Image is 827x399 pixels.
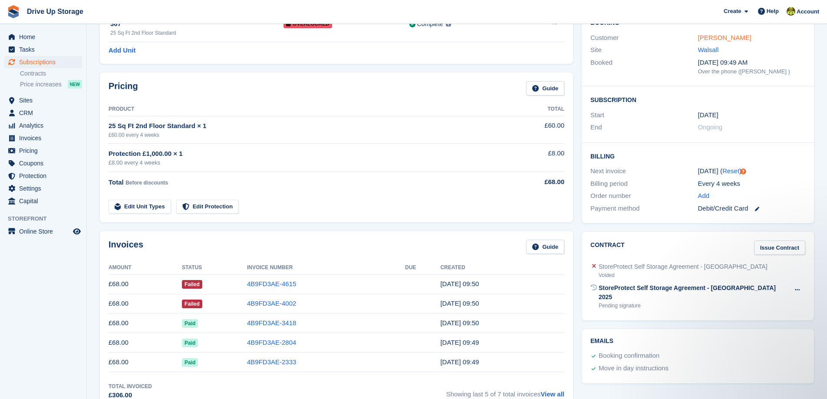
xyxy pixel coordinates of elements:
td: £68.00 [109,313,182,333]
span: Overlocked [283,20,332,28]
td: £60.00 [504,116,564,143]
div: Booked [590,58,698,76]
span: Storefront [8,214,86,223]
td: £68.00 [109,333,182,353]
th: Amount [109,261,182,275]
a: 4B9FD3AE-2333 [247,358,296,366]
div: Debit/Credit Card [698,204,805,214]
span: Help [767,7,779,16]
span: Account [797,7,819,16]
td: £68.00 [109,294,182,313]
span: Settings [19,182,71,195]
a: Edit Unit Types [109,200,171,214]
a: menu [4,56,82,68]
h2: Billing [590,152,805,160]
time: 2025-08-18 08:50:04 UTC [440,300,479,307]
a: menu [4,119,82,132]
span: Paid [182,319,198,328]
div: Every 4 weeks [698,179,805,189]
div: StoreProtect Self Storage Agreement - [GEOGRAPHIC_DATA] 2025 [599,284,789,302]
a: menu [4,31,82,43]
a: menu [4,195,82,207]
time: 2025-07-21 08:50:36 UTC [440,319,479,326]
a: menu [4,170,82,182]
a: View all [540,390,564,398]
div: Next invoice [590,166,698,176]
a: menu [4,182,82,195]
a: Issue Contract [754,241,805,255]
a: 4B9FD3AE-2804 [247,339,296,346]
td: £8.00 [504,144,564,172]
time: 2025-05-26 08:49:58 UTC [440,358,479,366]
span: Total [109,178,124,186]
div: Order number [590,191,698,201]
span: Home [19,31,71,43]
div: Customer [590,33,698,43]
div: Start [590,110,698,120]
div: Payment method [590,204,698,214]
a: Add [698,191,710,201]
span: Pricing [19,145,71,157]
th: Product [109,102,504,116]
div: 25 Sq Ft 2nd Floor Standard [110,29,283,37]
a: menu [4,225,82,237]
a: 4B9FD3AE-4615 [247,280,296,287]
span: Failed [182,280,202,289]
h2: Pricing [109,81,138,96]
div: Tooltip anchor [739,168,747,175]
span: Online Store [19,225,71,237]
span: Invoices [19,132,71,144]
span: Analytics [19,119,71,132]
div: 25 Sq Ft 2nd Floor Standard × 1 [109,121,504,131]
h2: Contract [590,241,625,255]
div: Over the phone ([PERSON_NAME] ) [698,67,805,76]
a: menu [4,145,82,157]
span: CRM [19,107,71,119]
a: Walsall [698,46,719,53]
a: Reset [722,167,739,175]
span: Before discounts [125,180,168,186]
span: Failed [182,300,202,308]
span: Paid [182,339,198,347]
span: Coupons [19,157,71,169]
a: menu [4,157,82,169]
a: Price increases NEW [20,79,82,89]
a: Drive Up Storage [23,4,87,19]
th: Invoice Number [247,261,405,275]
div: £60.00 every 4 weeks [109,131,504,139]
th: Total [504,102,564,116]
h2: Invoices [109,240,143,254]
th: Created [440,261,564,275]
div: StoreProtect Self Storage Agreement - [GEOGRAPHIC_DATA] [599,262,768,271]
img: icon-info-grey-7440780725fd019a000dd9b08b2336e03edf1995a4989e88bcd33f0948082b44.svg [446,21,451,26]
div: Billing period [590,179,698,189]
div: Booking confirmation [599,351,659,361]
div: Complete [417,20,443,29]
span: Paid [182,358,198,367]
time: 2025-06-23 08:49:59 UTC [440,339,479,346]
div: 367 [110,19,283,29]
span: Subscriptions [19,56,71,68]
a: Contracts [20,69,82,78]
a: Guide [526,240,564,254]
div: Site [590,45,698,55]
a: [PERSON_NAME] [698,34,751,41]
div: [DATE] ( ) [698,166,805,176]
h2: Emails [590,338,805,345]
div: End [590,122,698,132]
td: £68.00 [109,274,182,294]
th: Status [182,261,247,275]
div: [DATE] 09:49 AM [698,58,805,68]
a: menu [4,132,82,144]
span: Ongoing [698,123,723,131]
div: Voided [599,271,768,279]
div: Total Invoiced [109,383,152,390]
div: Pending signature [599,302,789,310]
a: 4B9FD3AE-3418 [247,319,296,326]
span: Capital [19,195,71,207]
span: Tasks [19,43,71,56]
span: Protection [19,170,71,182]
div: £68.00 [504,177,564,187]
a: menu [4,43,82,56]
img: stora-icon-8386f47178a22dfd0bd8f6a31ec36ba5ce8667c1dd55bd0f319d3a0aa187defe.svg [7,5,20,18]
